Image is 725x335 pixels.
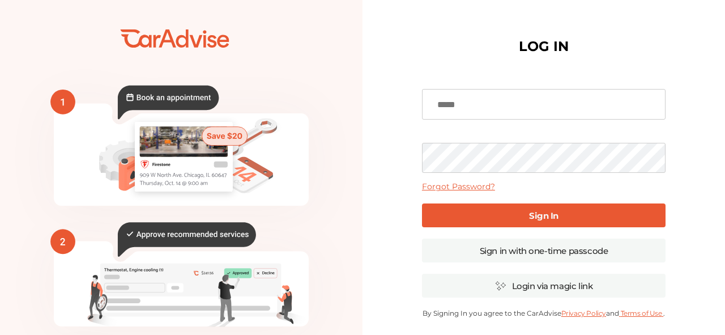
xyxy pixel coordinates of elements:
img: magic_icon.32c66aac.svg [495,281,506,291]
b: Sign In [529,210,558,221]
a: Privacy Policy [561,309,606,317]
a: Forgot Password? [422,181,495,192]
a: Sign in with one-time passcode [422,239,666,262]
a: Login via magic link [422,274,666,298]
a: Terms of Use [619,309,663,317]
a: Sign In [422,203,666,227]
p: By Signing In you agree to the CarAdvise and . [422,309,666,317]
h1: LOG IN [519,41,569,52]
